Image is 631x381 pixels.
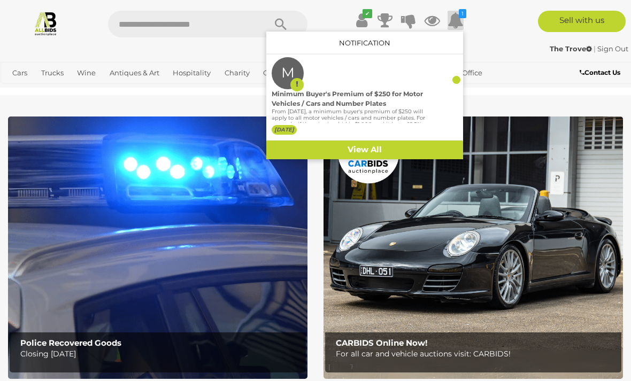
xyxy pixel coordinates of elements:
[272,89,426,108] div: Minimum Buyer's Premium of $250 for Motor Vehicles / Cars and Number Plates
[353,11,370,30] a: ✔
[580,68,620,76] b: Contact Us
[281,57,295,89] label: M
[272,125,297,135] label: [DATE]
[458,64,487,82] a: Office
[33,11,58,36] img: Allbids.com.au
[363,9,372,18] i: ✔
[580,67,623,79] a: Contact Us
[73,64,100,82] a: Wine
[37,64,68,82] a: Trucks
[168,64,215,82] a: Hospitality
[538,11,626,32] a: Sell with us
[459,9,466,18] i: 1
[8,64,32,82] a: Cars
[339,38,390,47] a: Notification
[259,64,306,82] a: Computers
[220,64,254,82] a: Charity
[254,11,307,37] button: Search
[266,141,463,159] a: View All
[8,82,39,99] a: Sports
[594,44,596,53] span: |
[448,11,464,30] a: 1
[105,64,164,82] a: Antiques & Art
[550,44,592,53] strong: The Trove
[597,44,628,53] a: Sign Out
[550,44,594,53] a: The Trove
[44,82,128,99] a: [GEOGRAPHIC_DATA]
[272,108,426,160] p: From [DATE], a minimum buyer's premium of $250 will apply to all motor vehicles / cars and number...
